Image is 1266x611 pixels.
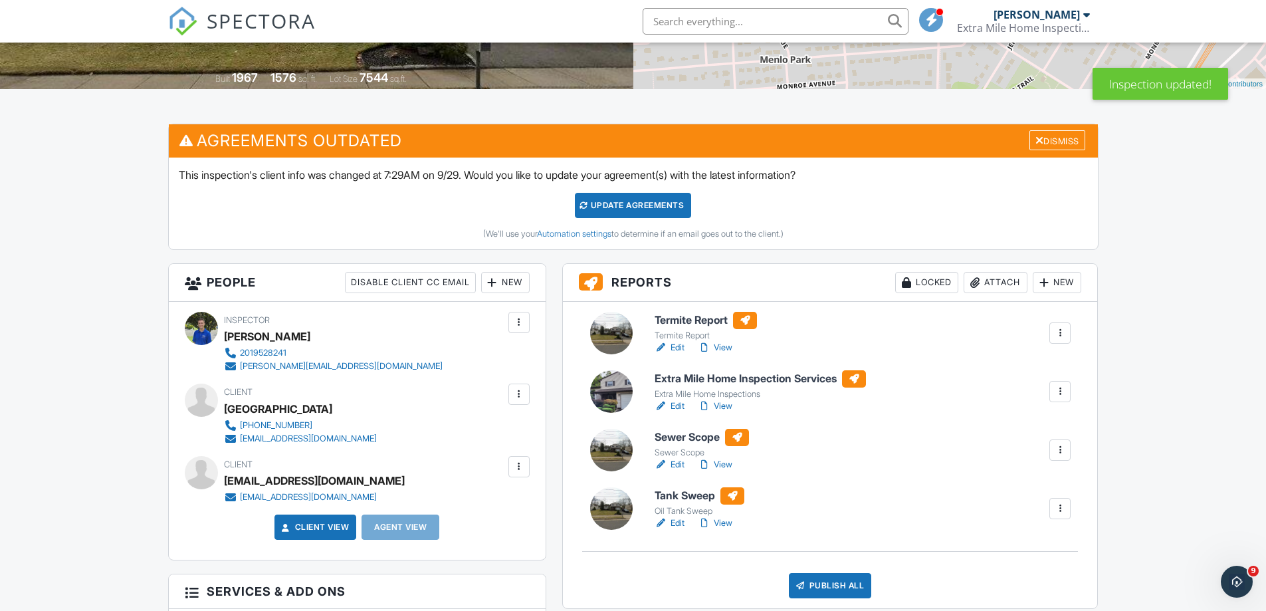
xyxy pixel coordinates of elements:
div: Extra Mile Home Inspection Services [957,21,1090,35]
a: Edit [655,400,685,413]
div: Sewer Scope [655,447,749,458]
div: This inspection's client info was changed at 7:29AM on 9/29. Would you like to update your agreem... [169,158,1098,249]
span: Inspector [224,315,270,325]
img: The Best Home Inspection Software - Spectora [168,7,197,36]
span: SPECTORA [207,7,316,35]
a: [EMAIL_ADDRESS][DOMAIN_NAME] [224,491,394,504]
h3: Services & Add ons [169,574,546,609]
a: Tank Sweep Oil Tank Sweep [655,487,744,517]
a: [PHONE_NUMBER] [224,419,377,432]
span: 9 [1248,566,1259,576]
div: Disable Client CC Email [345,272,476,293]
div: Locked [895,272,958,293]
a: Client View [279,521,350,534]
div: Attach [964,272,1027,293]
a: Automation settings [537,229,611,239]
h6: Termite Report [655,312,757,329]
div: 7544 [360,70,388,84]
div: Termite Report [655,330,757,341]
div: [EMAIL_ADDRESS][DOMAIN_NAME] [240,433,377,444]
div: Publish All [789,573,872,598]
span: sq.ft. [390,74,407,84]
div: [PHONE_NUMBER] [240,420,312,431]
div: New [1033,272,1081,293]
span: Client [224,387,253,397]
a: Sewer Scope Sewer Scope [655,429,749,458]
iframe: Intercom live chat [1221,566,1253,598]
div: [GEOGRAPHIC_DATA] [224,399,332,419]
a: View [698,517,732,530]
div: [PERSON_NAME][EMAIL_ADDRESS][DOMAIN_NAME] [240,361,443,372]
span: sq. ft. [298,74,317,84]
div: [PERSON_NAME] [994,8,1080,21]
a: Edit [655,341,685,354]
div: Extra Mile Home Inspections [655,389,866,400]
div: Dismiss [1029,130,1085,151]
div: 1967 [232,70,258,84]
a: [PERSON_NAME][EMAIL_ADDRESS][DOMAIN_NAME] [224,360,443,373]
h6: Extra Mile Home Inspection Services [655,370,866,388]
a: SPECTORA [168,18,316,46]
h3: People [169,264,546,302]
h6: Tank Sweep [655,487,744,505]
h3: Reports [563,264,1098,302]
div: [EMAIL_ADDRESS][DOMAIN_NAME] [240,492,377,503]
h6: Sewer Scope [655,429,749,446]
span: Client [224,459,253,469]
div: Inspection updated! [1093,68,1228,100]
a: Edit [655,517,685,530]
a: Extra Mile Home Inspection Services Extra Mile Home Inspections [655,370,866,400]
span: Lot Size [330,74,358,84]
span: Built [215,74,230,84]
div: 1576 [270,70,296,84]
a: View [698,458,732,471]
div: [EMAIL_ADDRESS][DOMAIN_NAME] [224,471,405,491]
div: Oil Tank Sweep [655,506,744,517]
a: Edit [655,458,685,471]
div: (We'll use your to determine if an email goes out to the client.) [179,229,1088,239]
a: Termite Report Termite Report [655,312,757,341]
a: View [698,341,732,354]
a: 2019528241 [224,346,443,360]
h3: Agreements Outdated [169,124,1098,157]
a: View [698,400,732,413]
div: 2019528241 [240,348,286,358]
a: [EMAIL_ADDRESS][DOMAIN_NAME] [224,432,377,445]
div: New [481,272,530,293]
div: Update Agreements [575,193,691,218]
div: [PERSON_NAME] [224,326,310,346]
input: Search everything... [643,8,908,35]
